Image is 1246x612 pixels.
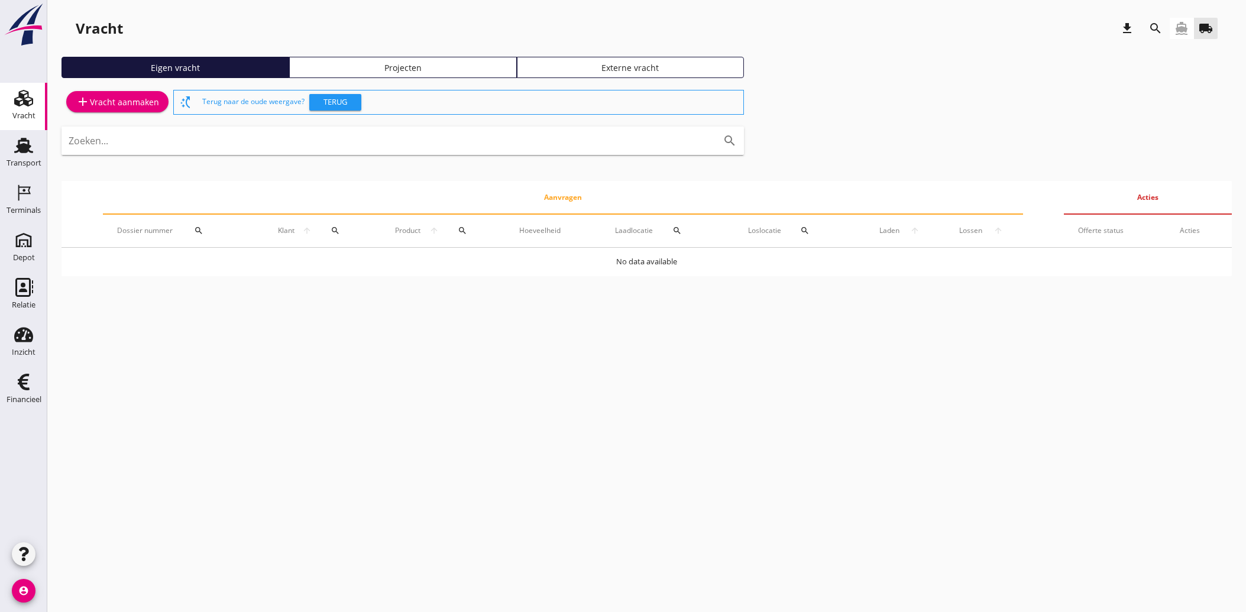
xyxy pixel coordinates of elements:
span: Product [391,225,425,236]
i: search [331,226,340,235]
i: arrow_upward [988,226,1009,235]
i: search [723,134,737,148]
div: Financieel [7,396,41,403]
th: Acties [1064,181,1232,214]
i: download [1120,21,1134,35]
a: Vracht aanmaken [66,91,169,112]
span: Lossen [954,225,988,236]
i: add [76,95,90,109]
i: local_shipping [1199,21,1213,35]
div: Vracht [76,19,123,38]
img: logo-small.a267ee39.svg [2,3,45,47]
div: Eigen vracht [67,61,284,74]
div: Hoeveelheid [519,225,587,236]
div: Transport [7,159,41,167]
a: Eigen vracht [62,57,289,78]
i: account_circle [12,579,35,603]
div: Vracht [12,112,35,119]
div: Laadlocatie [615,216,720,245]
div: Terug naar de oude weergave? [202,90,739,114]
div: Offerte status [1078,225,1151,236]
i: search [1148,21,1163,35]
i: search [800,226,810,235]
button: Terug [309,94,361,111]
i: arrow_upward [299,226,316,235]
i: search [194,226,203,235]
i: search [458,226,467,235]
i: switch_access_shortcut [179,95,193,109]
a: Externe vracht [517,57,745,78]
div: Vracht aanmaken [76,95,159,109]
div: Acties [1180,225,1218,236]
i: directions_boat [1174,21,1189,35]
th: Aanvragen [103,181,1023,214]
a: Projecten [289,57,517,78]
input: Zoeken... [69,131,704,150]
div: Depot [13,254,35,261]
span: Klant [274,225,299,236]
div: Terug [314,96,357,108]
i: arrow_upward [425,226,443,235]
td: No data available [62,248,1232,276]
div: Relatie [12,301,35,309]
div: Projecten [294,61,512,74]
span: Laden [874,225,905,236]
i: arrow_upward [905,226,925,235]
i: search [672,226,682,235]
div: Loslocatie [748,216,846,245]
div: Externe vracht [522,61,739,74]
div: Terminals [7,206,41,214]
div: Dossier nummer [117,216,246,245]
div: Inzicht [12,348,35,356]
